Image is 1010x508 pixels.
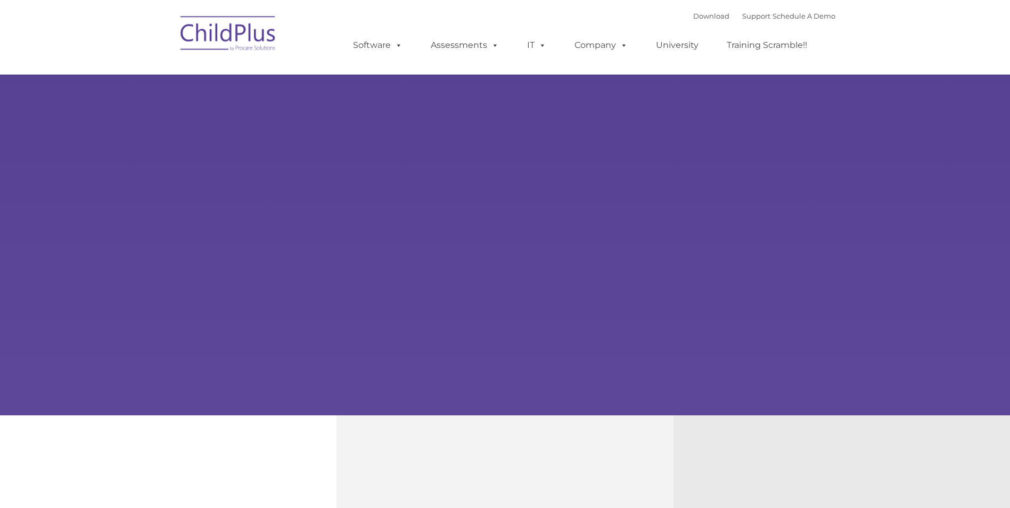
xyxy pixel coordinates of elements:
a: IT [516,35,557,56]
a: Company [564,35,638,56]
a: Training Scramble!! [716,35,818,56]
font: | [693,12,835,20]
a: Software [342,35,413,56]
a: Schedule A Demo [773,12,835,20]
img: ChildPlus by Procare Solutions [175,9,282,62]
a: Support [742,12,770,20]
a: Download [693,12,729,20]
a: Assessments [420,35,510,56]
a: University [645,35,709,56]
